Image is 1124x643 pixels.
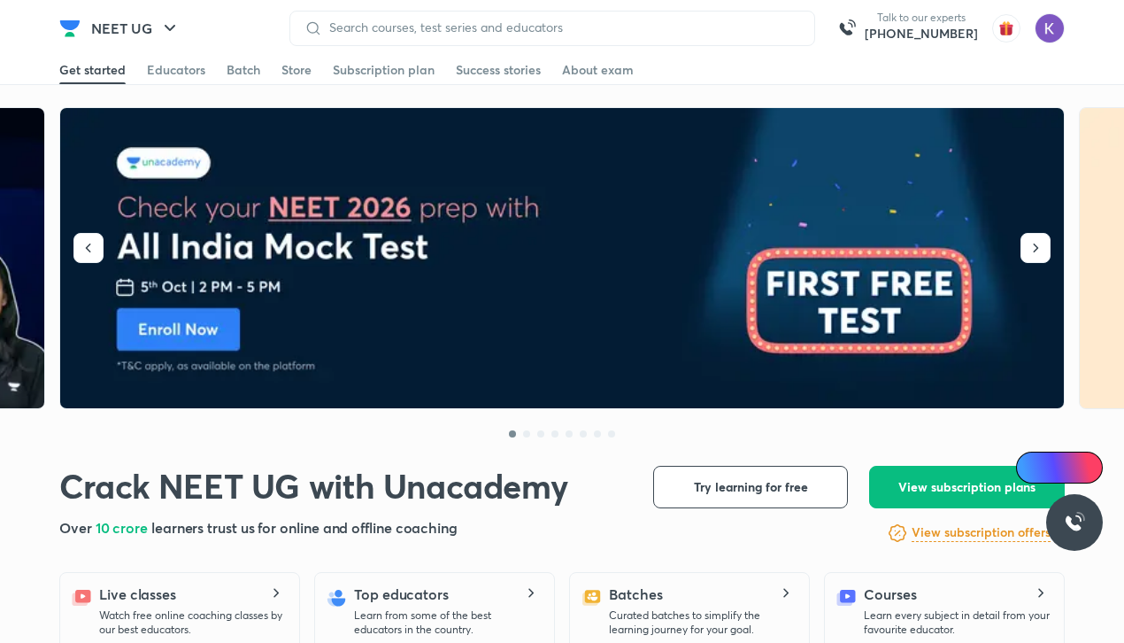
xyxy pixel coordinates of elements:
[1064,512,1085,533] img: ttu
[99,608,285,637] p: Watch free online coaching classes by our best educators.
[151,518,458,537] span: learners trust us for online and offline coaching
[1027,461,1041,475] img: Icon
[59,61,126,79] div: Get started
[865,25,978,43] a: [PHONE_NUMBER]
[609,608,795,637] p: Curated batches to simplify the learning journey for your goal.
[227,61,260,79] div: Batch
[864,584,916,605] h5: Courses
[912,523,1051,542] h6: View subscription offers
[59,56,126,84] a: Get started
[1016,452,1103,484] a: Ai Doubts
[865,11,978,25] p: Talk to our experts
[147,61,205,79] div: Educators
[562,56,634,84] a: About exam
[99,584,176,605] h5: Live classes
[333,61,435,79] div: Subscription plan
[912,523,1051,544] a: View subscription offers
[147,56,205,84] a: Educators
[227,56,260,84] a: Batch
[653,466,848,508] button: Try learning for free
[609,584,662,605] h5: Batches
[562,61,634,79] div: About exam
[59,466,567,507] h1: Crack NEET UG with Unacademy
[869,466,1065,508] button: View subscription plans
[694,478,808,496] span: Try learning for free
[1035,13,1065,43] img: Koyna Rana
[456,61,541,79] div: Success stories
[81,11,191,46] button: NEET UG
[59,518,96,537] span: Over
[281,61,312,79] div: Store
[354,608,540,637] p: Learn from some of the best educators in the country.
[898,478,1035,496] span: View subscription plans
[333,56,435,84] a: Subscription plan
[96,518,151,537] span: 10 crore
[992,14,1020,43] img: avatar
[456,56,541,84] a: Success stories
[1045,461,1092,475] span: Ai Doubts
[322,20,800,35] input: Search courses, test series and educators
[281,56,312,84] a: Store
[864,608,1050,637] p: Learn every subject in detail from your favourite educator.
[354,584,449,605] h5: Top educators
[59,18,81,39] img: Company Logo
[829,11,865,46] img: call-us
